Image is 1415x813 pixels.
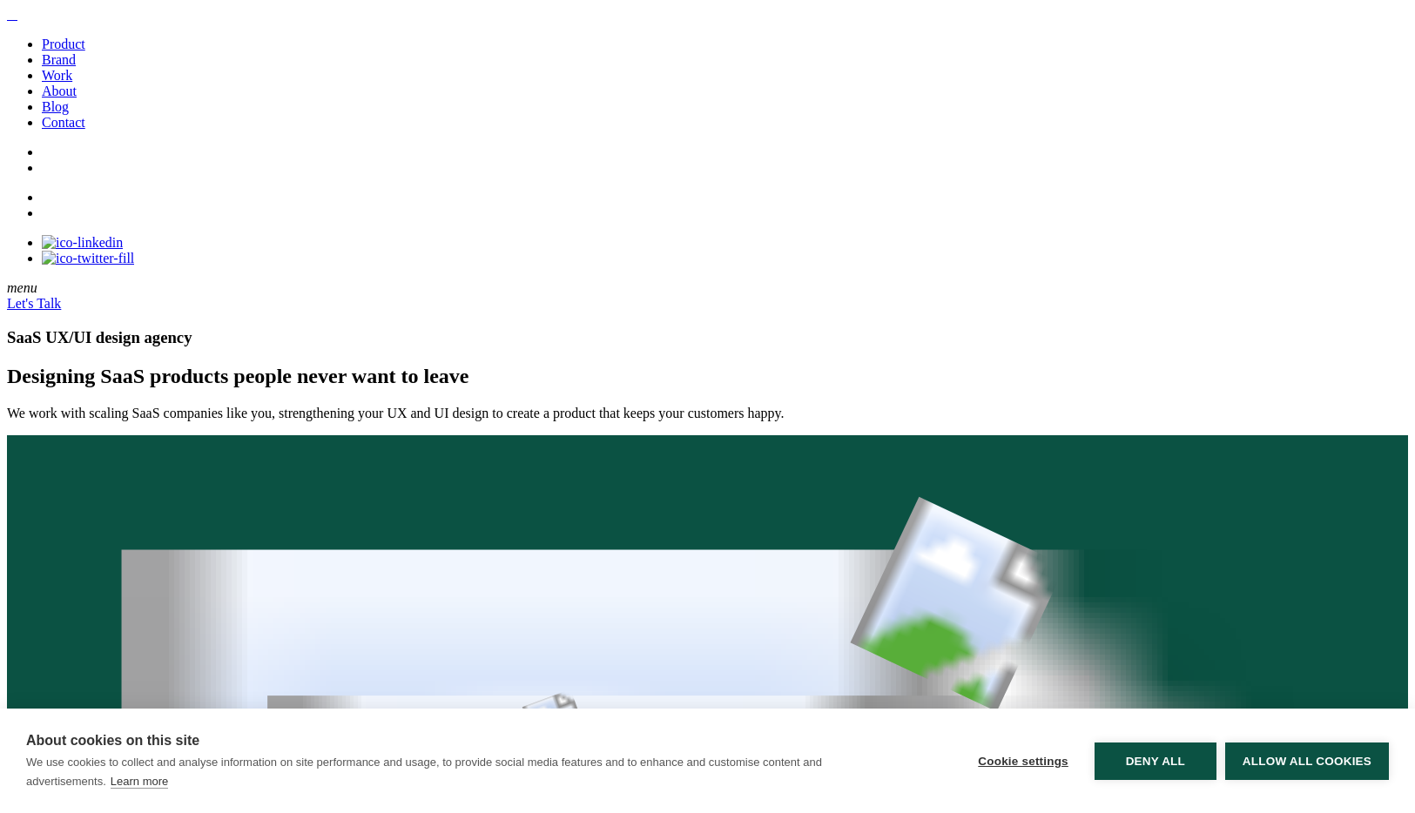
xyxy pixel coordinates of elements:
p: We use cookies to collect and analyse information on site performance and usage, to provide socia... [26,756,822,788]
a: Let's Talk [7,296,61,311]
span: people [233,365,292,387]
a: Learn more [111,775,168,789]
span: products [150,365,228,387]
span: want [352,365,396,387]
strong: About cookies on this site [26,733,199,748]
span: never [297,365,347,387]
button: Deny all [1095,742,1216,780]
img: ico-linkedin [42,235,123,251]
button: Cookie settings [960,742,1086,780]
p: We work with scaling SaaS companies like you, strengthening your UX and UI design to create a pro... [7,406,1408,421]
em: menu [7,280,37,295]
span: SaaS [100,365,145,387]
button: Allow all cookies [1225,742,1389,780]
span: leave [424,365,469,387]
a: Blog [42,99,69,114]
span: Designing [7,365,95,387]
a: Work [42,68,72,83]
a: Contact [42,115,85,130]
img: ico-twitter-fill [42,251,134,266]
a: About [42,84,77,98]
span: to [401,365,419,387]
a: Brand [42,52,76,67]
a: Product [42,37,85,51]
h1: SaaS UX/UI design agency [7,328,1408,347]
